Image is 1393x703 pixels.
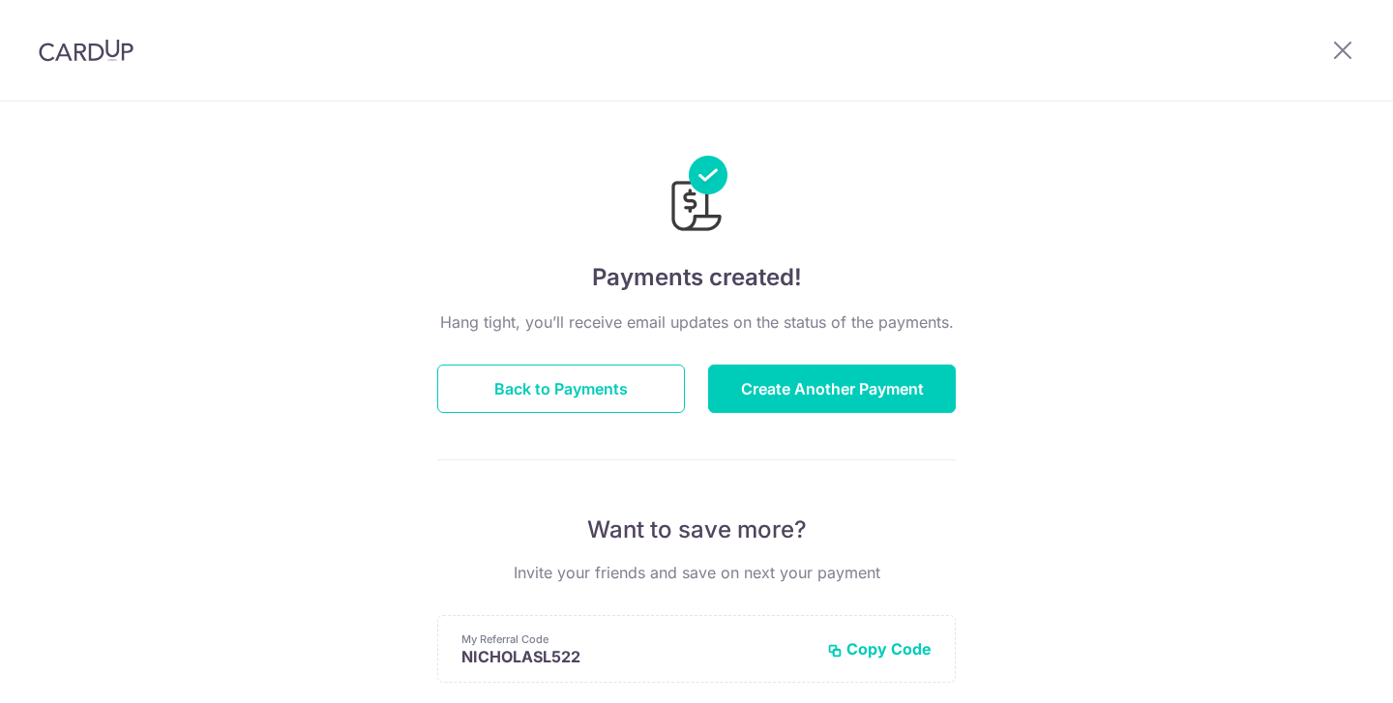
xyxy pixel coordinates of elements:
button: Create Another Payment [708,365,956,413]
p: Invite your friends and save on next your payment [437,561,956,584]
img: CardUp [39,39,133,62]
img: Payments [666,156,727,237]
button: Back to Payments [437,365,685,413]
p: My Referral Code [461,631,812,647]
p: Want to save more? [437,514,956,545]
button: Copy Code [827,639,932,659]
p: NICHOLASL522 [461,647,812,666]
iframe: Opens a widget where you can find more information [1268,645,1374,693]
h4: Payments created! [437,260,956,295]
p: Hang tight, you’ll receive email updates on the status of the payments. [437,310,956,334]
